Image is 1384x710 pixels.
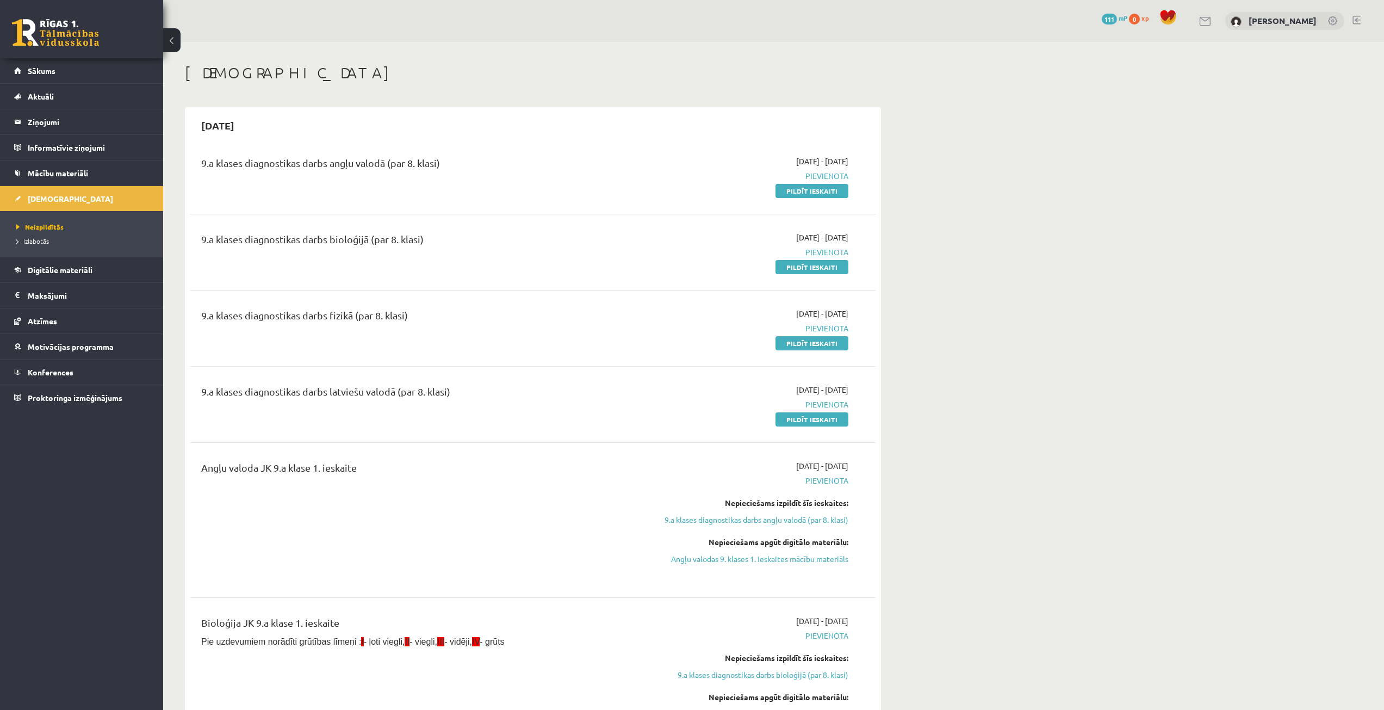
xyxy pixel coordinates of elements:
[28,393,122,403] span: Proktoringa izmēģinājums
[12,19,99,46] a: Rīgas 1. Tālmācības vidusskola
[14,283,150,308] a: Maksājumi
[28,91,54,101] span: Aktuāli
[643,497,848,509] div: Nepieciešams izpildīt šīs ieskaites:
[14,360,150,385] a: Konferences
[28,109,150,134] legend: Ziņojumi
[643,692,848,703] div: Nepieciešams apgūt digitālo materiālu:
[16,236,152,246] a: Izlabotās
[1249,15,1317,26] a: [PERSON_NAME]
[14,334,150,359] a: Motivācijas programma
[796,308,848,319] span: [DATE] - [DATE]
[796,384,848,396] span: [DATE] - [DATE]
[28,135,150,160] legend: Informatīvie ziņojumi
[14,186,150,211] a: [DEMOGRAPHIC_DATA]
[16,222,152,232] a: Neizpildītās
[643,170,848,182] span: Pievienota
[16,223,64,231] span: Neizpildītās
[643,553,848,565] a: Angļu valodas 9. klases 1. ieskaites mācību materiāls
[1231,16,1242,27] img: Alekss Kozlovskis
[643,323,848,334] span: Pievienota
[361,637,363,646] span: I
[201,460,627,480] div: Angļu valoda JK 9.a klase 1. ieskaite
[28,316,57,326] span: Atzīmes
[14,257,150,282] a: Digitālie materiāli
[643,514,848,526] a: 9.a klases diagnostikas darbs angļu valodā (par 8. klasi)
[201,308,627,328] div: 9.a klases diagnostikas darbs fizikā (par 8. klasi)
[14,109,150,134] a: Ziņojumi
[1102,14,1127,22] a: 111 mP
[775,336,848,350] a: Pildīt ieskaiti
[437,637,444,646] span: III
[1129,14,1140,24] span: 0
[201,384,627,404] div: 9.a klases diagnostikas darbs latviešu valodā (par 8. klasi)
[1102,14,1117,24] span: 111
[796,615,848,627] span: [DATE] - [DATE]
[1129,14,1154,22] a: 0 xp
[16,237,49,245] span: Izlabotās
[643,246,848,258] span: Pievienota
[643,652,848,664] div: Nepieciešams izpildīt šīs ieskaites:
[201,615,627,635] div: Bioloģija JK 9.a klase 1. ieskaite
[643,669,848,681] a: 9.a klases diagnostikas darbs bioloģijā (par 8. klasi)
[201,232,627,252] div: 9.a klases diagnostikas darbs bioloģijā (par 8. klasi)
[405,637,409,646] span: II
[775,260,848,274] a: Pildīt ieskaiti
[643,630,848,641] span: Pievienota
[14,308,150,334] a: Atzīmes
[775,412,848,427] a: Pildīt ieskaiti
[775,184,848,198] a: Pildīt ieskaiti
[28,66,55,76] span: Sākums
[28,283,150,308] legend: Maksājumi
[796,460,848,472] span: [DATE] - [DATE]
[643,475,848,486] span: Pievienota
[1141,14,1149,22] span: xp
[796,156,848,167] span: [DATE] - [DATE]
[643,399,848,410] span: Pievienota
[643,536,848,548] div: Nepieciešams apgūt digitālo materiālu:
[28,168,88,178] span: Mācību materiāli
[185,64,881,82] h1: [DEMOGRAPHIC_DATA]
[201,156,627,176] div: 9.a klases diagnostikas darbs angļu valodā (par 8. klasi)
[1119,14,1127,22] span: mP
[472,637,480,646] span: IV
[14,58,150,83] a: Sākums
[14,385,150,410] a: Proktoringa izmēģinājums
[28,367,73,377] span: Konferences
[201,637,505,646] span: Pie uzdevumiem norādīti grūtības līmeņi : - ļoti viegli, - viegli, - vidēji, - grūts
[14,160,150,186] a: Mācību materiāli
[14,135,150,160] a: Informatīvie ziņojumi
[14,84,150,109] a: Aktuāli
[796,232,848,243] span: [DATE] - [DATE]
[28,342,114,351] span: Motivācijas programma
[28,265,92,275] span: Digitālie materiāli
[190,113,245,138] h2: [DATE]
[28,194,113,203] span: [DEMOGRAPHIC_DATA]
